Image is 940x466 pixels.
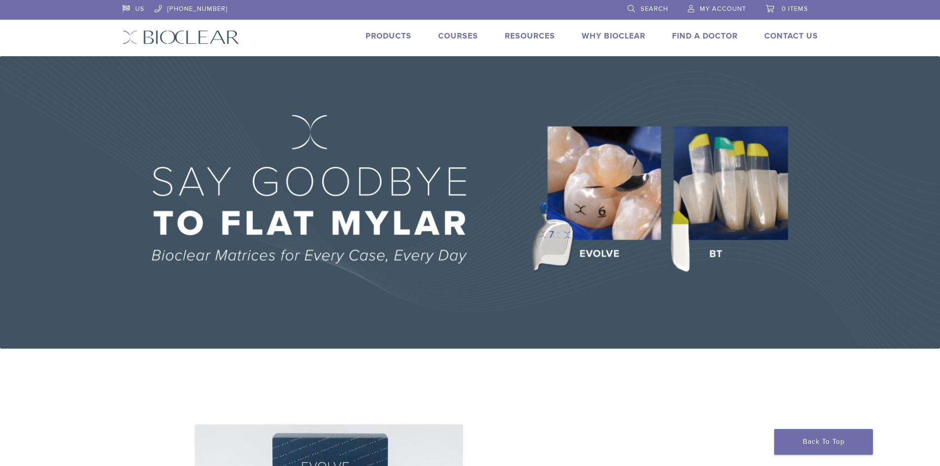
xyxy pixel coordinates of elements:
[640,5,668,13] span: Search
[782,5,808,13] span: 0 items
[366,31,412,41] a: Products
[505,31,555,41] a: Resources
[438,31,478,41] a: Courses
[700,5,746,13] span: My Account
[764,31,818,41] a: Contact Us
[672,31,738,41] a: Find A Doctor
[582,31,645,41] a: Why Bioclear
[122,30,239,44] img: Bioclear
[774,429,873,455] a: Back To Top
